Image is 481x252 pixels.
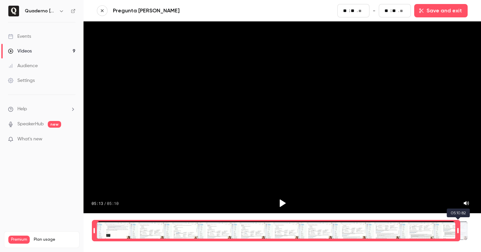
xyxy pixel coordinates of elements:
[274,195,290,211] button: Play
[373,7,375,15] span: -
[460,197,473,210] button: Mute
[456,221,460,241] div: Time range seconds end time
[17,136,42,143] span: What's new
[97,221,468,240] div: Time range selector
[390,7,391,14] span: :
[92,201,103,206] span: 05:13
[8,6,19,16] img: Quaderno España
[84,21,481,213] section: Video player
[337,4,369,17] fieldset: 00:00.00
[343,7,348,14] input: minutes
[8,48,32,54] div: Videos
[400,7,405,15] input: milliseconds
[8,62,38,69] div: Audience
[8,33,31,40] div: Events
[379,4,411,17] fieldset: 05:10.82
[8,106,75,113] li: help-dropdown-opener
[8,77,35,84] div: Settings
[351,7,356,14] input: seconds
[358,7,364,15] input: milliseconds
[107,201,119,206] span: 05:10
[357,7,358,14] span: .
[17,106,27,113] span: Help
[104,201,106,206] span: /
[8,236,30,244] span: Premium
[92,221,97,241] div: Time range seconds start time
[48,121,61,128] span: new
[25,8,56,14] h6: Quaderno [GEOGRAPHIC_DATA]
[113,7,273,15] a: Pregunta [PERSON_NAME]
[34,237,75,242] span: Plan usage
[349,7,350,14] span: :
[392,7,397,14] input: seconds
[17,121,44,128] a: SpeakerHub
[92,201,119,206] div: 05:13
[67,136,75,142] iframe: Noticeable Trigger
[384,7,390,14] input: minutes
[398,7,399,14] span: .
[414,4,468,17] button: Save and exit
